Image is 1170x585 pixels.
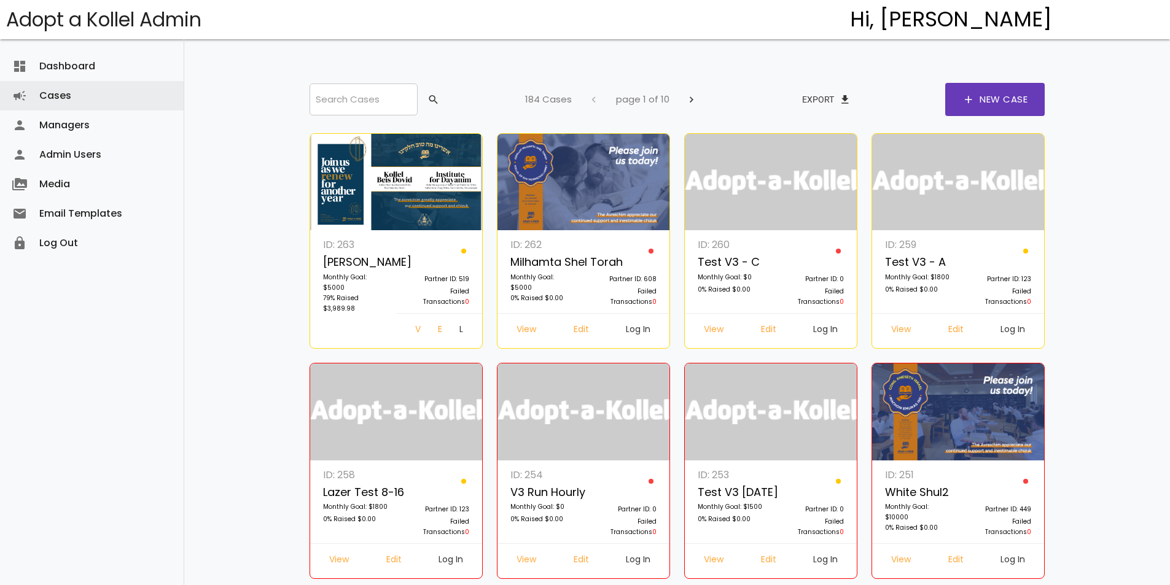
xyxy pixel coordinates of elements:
[616,91,669,107] p: page 1 of 10
[840,527,844,537] span: 0
[510,272,577,293] p: Monthly Goal: $5000
[323,293,389,314] p: 79% Raised $3,989.98
[583,236,663,313] a: Partner ID: 608 Failed Transactions0
[885,467,951,483] p: ID: 251
[885,272,951,284] p: Monthly Goal: $1800
[945,83,1045,116] a: addNew Case
[885,236,951,253] p: ID: 259
[685,363,857,460] img: logonobg.png
[323,272,389,293] p: Monthly Goal: $5000
[510,236,577,253] p: ID: 262
[497,134,670,231] img: z9NQUo20Gg.X4VDNcvjTb.jpg
[938,550,973,572] a: Edit
[958,467,1038,543] a: Partner ID: 449 Failed Transactions0
[881,550,921,572] a: View
[840,297,844,306] span: 0
[396,236,476,313] a: Partner ID: 519 Failed Transactions0
[698,483,764,502] p: Test V3 [DATE]
[510,293,577,305] p: 0% Raised $0.00
[310,134,483,231] img: I2vVEkmzLd.fvn3D5NTra.png
[962,83,975,116] span: add
[396,467,476,543] a: Partner ID: 123 Failed Transactions0
[652,527,657,537] span: 0
[751,550,786,572] a: Edit
[403,516,469,537] p: Failed Transactions
[691,236,771,313] a: ID: 260 Test v3 - c Monthly Goal: $0 0% Raised $0.00
[885,502,951,522] p: Monthly Goal: $10000
[316,236,396,320] a: ID: 263 [PERSON_NAME] Monthly Goal: $5000 79% Raised $3,989.98
[403,274,469,286] p: Partner ID: 519
[507,550,546,572] a: View
[965,504,1031,516] p: Partner ID: 449
[418,88,447,110] button: search
[510,483,577,502] p: v3 run hourly
[323,514,389,526] p: 0% Raised $0.00
[583,467,663,543] a: Partner ID: 0 Failed Transactions0
[885,483,951,502] p: White Shul2
[685,134,857,231] img: logonobg.png
[564,550,599,572] a: Edit
[685,88,698,110] span: chevron_right
[403,286,469,307] p: Failed Transactions
[778,286,844,307] p: Failed Transactions
[698,284,764,296] p: 0% Raised $0.00
[12,52,27,81] i: dashboard
[872,363,1045,460] img: 6GPLfb0Mk4.zBtvR2DLF4.png
[427,88,440,110] span: search
[751,320,786,342] a: Edit
[792,88,861,110] button: Exportfile_download
[323,467,389,483] p: ID: 258
[590,274,657,286] p: Partner ID: 608
[12,199,27,228] i: email
[323,502,389,514] p: Monthly Goal: $1800
[698,502,764,514] p: Monthly Goal: $1500
[450,320,473,342] a: Log In
[698,467,764,483] p: ID: 253
[885,284,951,296] p: 0% Raised $0.00
[850,8,1052,31] h4: Hi, [PERSON_NAME]
[504,467,583,543] a: ID: 254 v3 run hourly Monthly Goal: $0 0% Raised $0.00
[316,467,396,543] a: ID: 258 Lazer Test 8-16 Monthly Goal: $1800 0% Raised $0.00
[698,253,764,272] p: Test v3 - c
[965,286,1031,307] p: Failed Transactions
[872,134,1045,231] img: logonobg.png
[323,483,389,502] p: Lazer Test 8-16
[12,140,27,169] i: person
[510,514,577,526] p: 0% Raised $0.00
[839,88,851,110] span: file_download
[778,274,844,286] p: Partner ID: 0
[676,88,708,110] button: chevron_right
[510,502,577,514] p: Monthly Goal: $0
[698,514,764,526] p: 0% Raised $0.00
[12,81,27,110] i: campaign
[428,320,450,342] a: Edit
[698,236,764,253] p: ID: 260
[803,550,848,572] a: Log In
[885,253,951,272] p: Test v3 - A
[504,236,583,313] a: ID: 262 Milhamta Shel Torah Monthly Goal: $5000 0% Raised $0.00
[590,504,657,516] p: Partner ID: 0
[616,320,660,342] a: Log In
[507,320,546,342] a: View
[403,504,469,516] p: Partner ID: 123
[12,110,27,140] i: person
[564,320,599,342] a: Edit
[771,236,851,313] a: Partner ID: 0 Failed Transactions0
[878,467,958,543] a: ID: 251 White Shul2 Monthly Goal: $10000 0% Raised $0.00
[310,363,483,460] img: logonobg.png
[938,320,973,342] a: Edit
[991,550,1035,572] a: Log In
[694,550,733,572] a: View
[465,527,469,537] span: 0
[991,320,1035,342] a: Log In
[429,550,473,572] a: Log In
[510,467,577,483] p: ID: 254
[652,297,657,306] span: 0
[878,236,958,313] a: ID: 259 Test v3 - A Monthly Goal: $1800 0% Raised $0.00
[616,550,660,572] a: Log In
[965,516,1031,537] p: Failed Transactions
[323,236,389,253] p: ID: 263
[958,236,1038,313] a: Partner ID: 123 Failed Transactions0
[525,91,572,107] p: 184 Cases
[778,504,844,516] p: Partner ID: 0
